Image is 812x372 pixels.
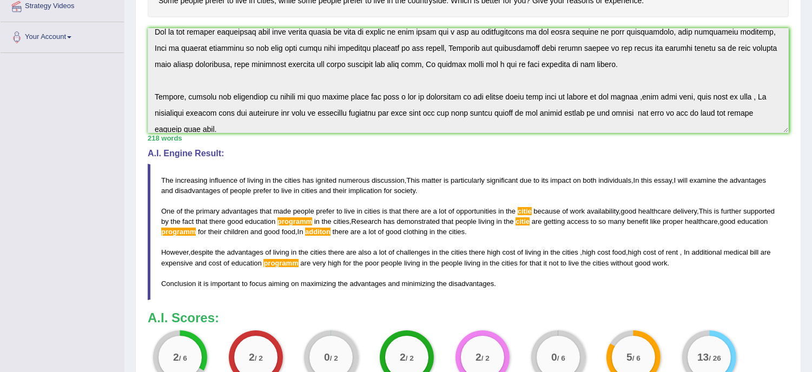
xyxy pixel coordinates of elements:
[161,187,173,195] span: and
[161,228,196,236] span: Possible spelling mistake found. (did you mean: programme)
[549,259,559,267] span: not
[437,228,447,236] span: the
[221,207,258,215] span: advantages
[175,176,207,184] span: increasing
[533,207,560,215] span: because
[761,248,771,256] span: are
[343,259,351,267] span: for
[208,228,222,236] span: their
[215,248,225,256] span: the
[551,351,557,363] big: 0
[709,355,722,363] small: / 26
[578,248,580,256] span: Put a space after the comma, but not before the comma. (did you mean: , )
[263,259,298,267] span: Possible spelling mistake found. (did you mean: programme)
[223,259,229,267] span: of
[400,351,406,363] big: 2
[433,207,437,215] span: a
[338,280,348,288] span: the
[562,207,568,215] span: of
[569,259,579,267] span: live
[362,228,366,236] span: a
[384,217,395,225] span: has
[282,228,295,236] span: food
[273,176,282,184] span: the
[685,217,718,225] span: healthcare
[520,176,532,184] span: due
[404,228,428,236] span: clothing
[678,176,688,184] span: will
[346,248,357,256] span: are
[591,217,597,225] span: to
[506,207,516,215] span: the
[406,355,414,363] small: / 2
[481,355,490,363] small: / 2
[441,259,463,267] span: people
[673,207,697,215] span: delivery
[265,176,270,184] span: in
[176,207,182,215] span: of
[699,207,712,215] span: This
[390,207,401,215] span: that
[148,310,219,325] b: A.I. Scores:
[249,280,266,288] span: focus
[421,207,431,215] span: are
[497,217,502,225] span: in
[580,248,582,256] span: Put a space after the comma, but not before the comma. (did you mean: , )
[302,176,314,184] span: has
[1,22,124,49] a: Your Account
[543,248,549,256] span: in
[274,207,292,215] span: made
[245,217,275,225] span: education
[209,259,222,267] span: cost
[501,259,518,267] span: cities
[291,248,296,256] span: in
[439,248,449,256] span: the
[532,217,542,225] span: are
[504,217,513,225] span: the
[357,207,362,215] span: in
[583,176,596,184] span: both
[274,187,280,195] span: to
[278,217,312,225] span: Possible spelling mistake found. (did you mean: programme)
[364,207,380,215] span: cities
[598,176,631,184] span: individuals
[161,248,189,256] span: However
[654,176,672,184] span: essay
[170,217,180,225] span: the
[632,355,641,363] small: / 6
[231,259,261,267] span: education
[388,280,400,288] span: and
[432,248,437,256] span: in
[503,248,516,256] span: cost
[464,259,480,267] span: living
[336,207,342,215] span: to
[224,228,249,236] span: children
[533,176,539,184] span: to
[422,259,427,267] span: in
[611,259,633,267] span: without
[483,259,488,267] span: in
[397,248,430,256] span: challenges
[570,207,585,215] span: work
[451,248,467,256] span: cities
[384,187,392,195] span: for
[684,248,690,256] span: In
[448,228,465,236] span: cities
[666,248,678,256] span: rent
[310,248,326,256] span: cities
[724,248,748,256] span: medical
[643,248,656,256] span: cost
[324,351,330,363] big: 0
[249,351,255,363] big: 2
[265,248,271,256] span: of
[203,280,208,288] span: is
[268,280,289,288] span: aiming
[402,280,435,288] span: minimizing
[264,228,280,236] span: good
[148,164,789,300] blockquote: , , , . , , , , , . , , . .
[620,207,636,215] span: good
[406,176,420,184] span: This
[388,248,394,256] span: of
[161,176,173,184] span: The
[222,187,228,195] span: of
